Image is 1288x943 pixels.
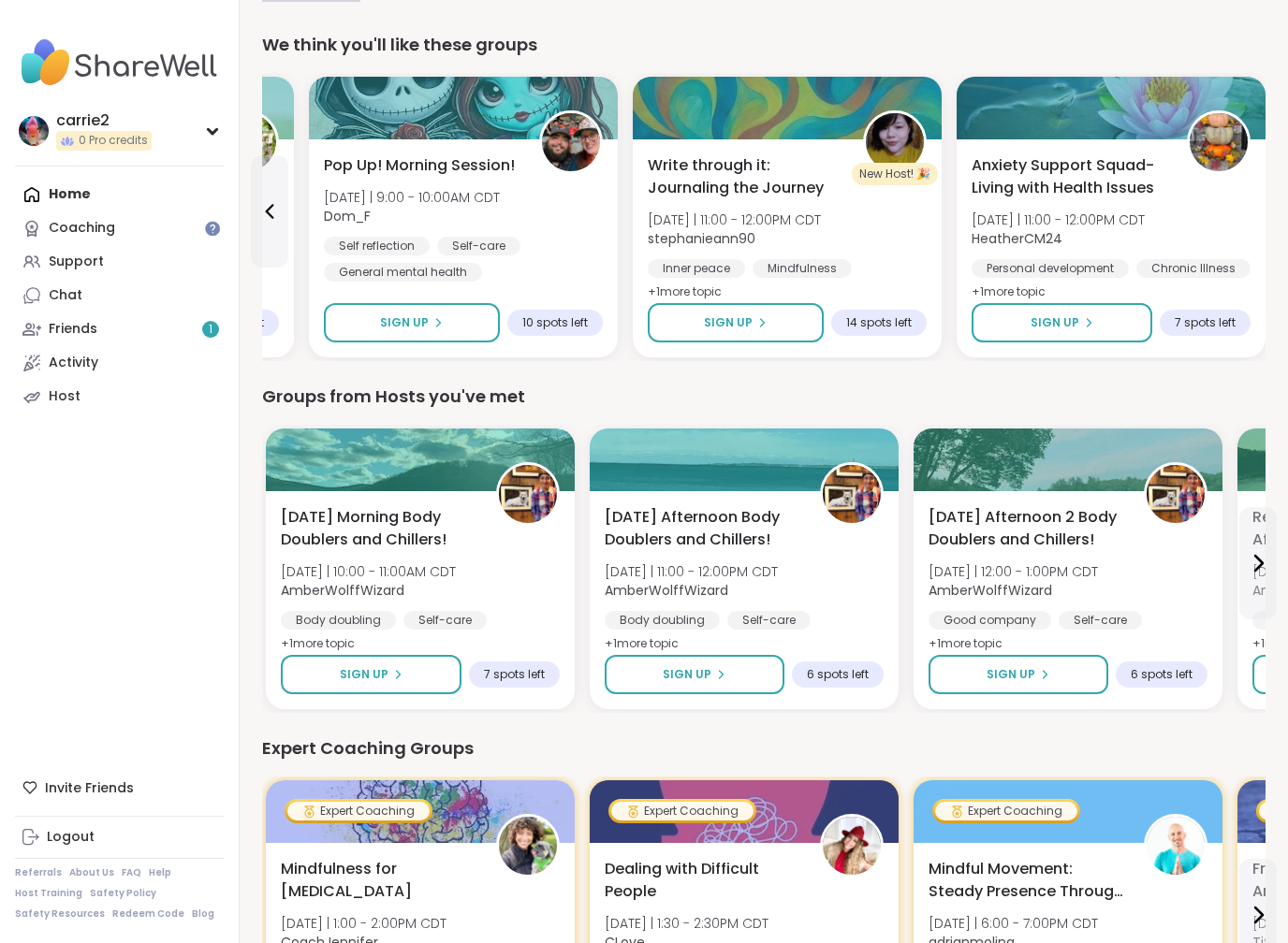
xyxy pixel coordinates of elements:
div: Self reflection [324,237,430,255]
a: Safety Policy [90,887,156,900]
a: Support [15,245,224,279]
div: Coaching [49,219,115,238]
a: Logout [15,820,224,854]
div: Groups from Hosts you've met [262,384,1266,410]
span: Sign Up [380,314,429,331]
img: AmberWolffWizard [1147,465,1205,523]
div: Self-care [727,611,811,630]
a: Friends1 [15,312,224,346]
span: 6 spots left [1131,667,1193,682]
a: Host [15,380,224,413]
span: Sign Up [987,666,1035,683]
span: [DATE] | 6:00 - 7:00PM CDT [929,914,1098,933]
span: Mindful Movement: Steady Presence Through Yoga [929,858,1123,903]
span: [DATE] Morning Body Doublers and Chillers! [281,506,476,551]
a: Blog [192,907,214,921]
img: stephanieann90 [866,113,924,171]
b: Dom_F [324,207,371,225]
span: Mindfulness for [MEDICAL_DATA] [281,858,476,903]
a: Coaching [15,211,224,245]
button: Sign Up [648,303,824,342]
span: [DATE] | 11:00 - 12:00PM CDT [972,210,1145,229]
img: AmberWolffWizard [499,465,557,523]
span: [DATE] Afternoon 2 Body Doublers and Chillers! [929,506,1123,551]
b: AmberWolffWizard [281,581,404,600]
span: Sign Up [663,666,711,683]
span: [DATE] | 1:30 - 2:30PM CDT [605,914,768,933]
b: AmberWolffWizard [929,581,1052,600]
span: 14 spots left [846,315,912,330]
span: 6 spots left [807,667,869,682]
div: Body doubling [605,611,720,630]
span: [DATE] Afternoon Body Doublers and Chillers! [605,506,799,551]
a: Chat [15,279,224,312]
img: CLove [823,817,881,875]
img: AmberWolffWizard [823,465,881,523]
span: [DATE] | 12:00 - 1:00PM CDT [929,562,1098,581]
img: CoachJennifer [499,817,557,875]
a: Redeem Code [112,907,184,921]
div: Inner peace [648,259,745,278]
iframe: Spotlight [205,221,220,236]
span: [DATE] | 11:00 - 12:00PM CDT [605,562,778,581]
div: Personal development [972,259,1129,278]
div: Host [49,387,80,406]
div: Expert Coaching [611,802,754,820]
a: Referrals [15,866,62,879]
img: HeatherCM24 [1190,113,1248,171]
a: Host Training [15,887,82,900]
a: About Us [69,866,114,879]
img: carrie2 [19,116,49,146]
span: 1 [209,322,212,338]
a: Safety Resources [15,907,105,921]
div: Invite Friends [15,771,224,805]
span: Sign Up [704,314,753,331]
button: Sign Up [605,655,784,694]
button: Sign Up [281,655,461,694]
div: Chat [49,286,82,305]
button: Sign Up [929,655,1108,694]
img: Dom_F [542,113,600,171]
span: [DATE] | 9:00 - 10:00AM CDT [324,188,500,207]
div: Activity [49,354,98,372]
span: [DATE] | 1:00 - 2:00PM CDT [281,914,446,933]
span: Anxiety Support Squad- Living with Health Issues [972,154,1166,199]
div: Logout [47,828,95,847]
span: [DATE] | 10:00 - 11:00AM CDT [281,562,456,581]
div: Self-care [437,237,520,255]
div: Friends [49,320,97,339]
span: Dealing with Difficult People [605,858,799,903]
div: General mental health [324,263,482,282]
img: ShareWell Nav Logo [15,30,224,95]
div: Chronic Illness [1136,259,1251,278]
div: Mindfulness [753,259,852,278]
div: Expert Coaching Groups [262,735,1266,762]
div: Expert Coaching [287,802,430,820]
div: Body doubling [281,611,396,630]
button: Sign Up [972,303,1152,342]
a: FAQ [122,866,141,879]
img: adrianmolina [1147,817,1205,875]
div: carrie2 [56,110,152,131]
span: [DATE] | 11:00 - 12:00PM CDT [648,210,821,229]
div: Self-care [1059,611,1142,630]
div: Support [49,253,104,271]
b: AmberWolffWizard [605,581,728,600]
span: Pop Up! Morning Session! [324,154,515,177]
span: 7 spots left [484,667,545,682]
div: New Host! 🎉 [852,163,938,185]
span: Write through it: Journaling the Journey [648,154,842,199]
span: 10 spots left [522,315,588,330]
div: Expert Coaching [935,802,1077,820]
span: 7 spots left [1175,315,1236,330]
a: Activity [15,346,224,380]
div: Good company [929,611,1051,630]
span: Sign Up [1031,314,1079,331]
div: We think you'll like these groups [262,32,1266,58]
b: HeatherCM24 [972,229,1062,248]
span: Sign Up [340,666,388,683]
a: Help [149,866,171,879]
span: 0 Pro credits [79,133,148,149]
b: stephanieann90 [648,229,755,248]
div: Self-care [403,611,487,630]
